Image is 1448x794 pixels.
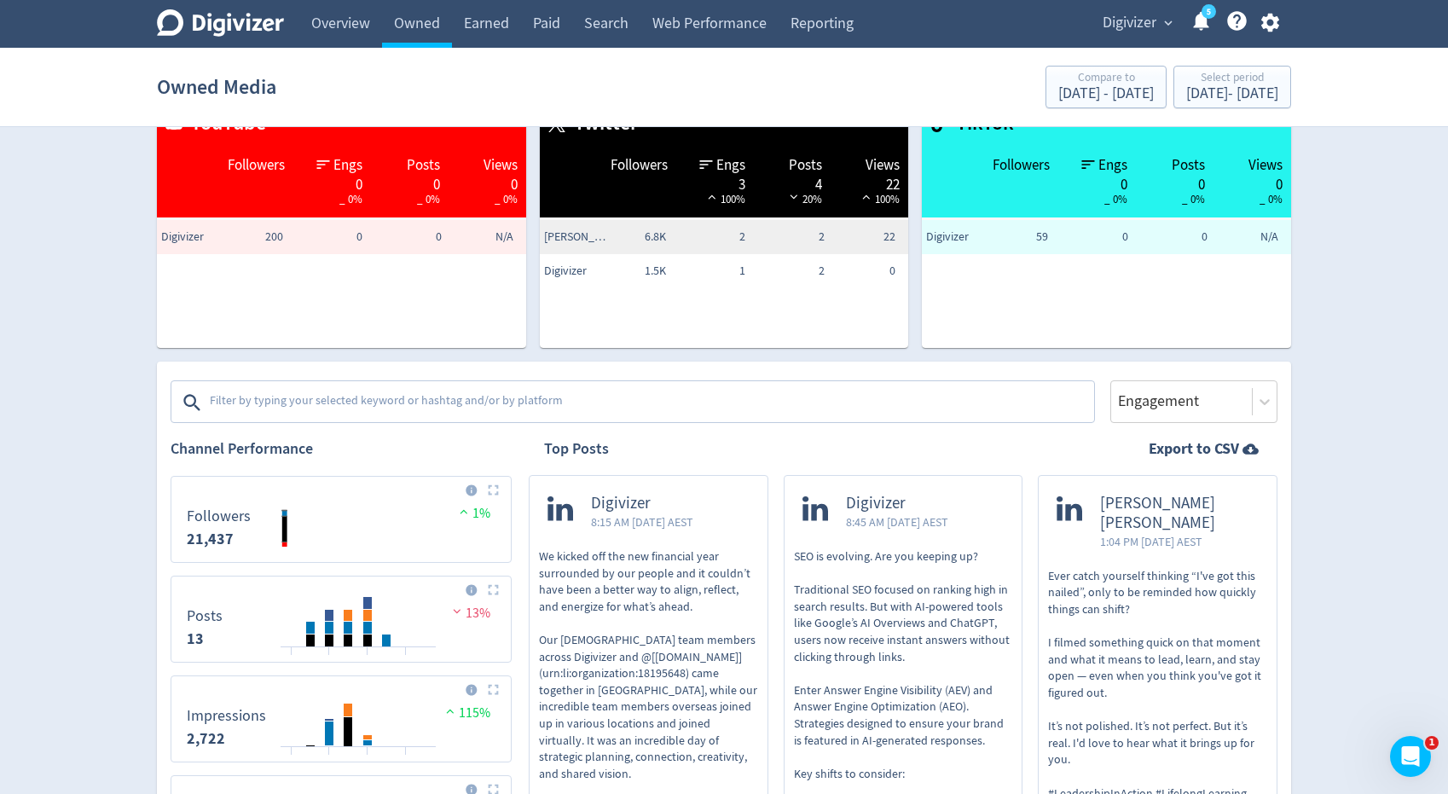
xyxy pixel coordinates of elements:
td: 200 [208,220,287,254]
span: 13% [449,605,490,622]
span: Posts [1172,155,1205,176]
span: Followers [993,155,1050,176]
div: 0 [1067,175,1127,188]
img: Placeholder [488,584,499,595]
text: 16/08 [396,753,417,765]
text: 10/08 [281,653,303,665]
dt: Followers [187,507,251,526]
strong: 21,437 [187,529,234,549]
svg: Followers 21,437 [178,484,504,555]
span: 1:04 PM [DATE] AEST [1100,533,1259,550]
img: Placeholder [488,484,499,496]
td: 1.5K [591,254,670,288]
a: 5 [1202,4,1216,19]
svg: Impressions 2,722 [178,683,504,755]
text: 16/08 [396,653,417,665]
td: 0 [367,220,446,254]
button: Compare to[DATE] - [DATE] [1045,66,1167,108]
span: 1% [455,505,490,522]
td: 0 [829,254,908,288]
span: Digivizer [161,229,229,246]
span: Digivizer [1103,9,1156,37]
span: 8:45 AM [DATE] AEST [846,513,948,530]
span: [PERSON_NAME] [PERSON_NAME] [1100,494,1259,533]
span: _ 0% [495,192,518,206]
span: Followers [228,155,285,176]
img: positive-performance.svg [442,704,459,717]
span: Emma Lo Russo [544,229,612,246]
strong: 2,722 [187,728,225,749]
div: Select period [1186,72,1278,86]
table: customized table [540,101,909,348]
span: 100% [704,192,745,206]
iframe: Intercom live chat [1390,736,1431,777]
dt: Posts [187,606,223,626]
td: 6.8K [591,220,670,254]
table: customized table [922,101,1291,348]
div: Compare to [1058,72,1154,86]
div: 4 [762,175,823,188]
div: 0 [457,175,518,188]
img: negative-performance.svg [449,605,466,617]
svg: Posts 13 [178,583,504,655]
h1: Owned Media [157,60,276,114]
strong: Export to CSV [1149,438,1239,460]
span: Views [1248,155,1283,176]
div: [DATE] - [DATE] [1058,86,1154,101]
span: Views [484,155,518,176]
img: positive-performance.svg [455,505,472,518]
text: 12/08 [319,653,340,665]
span: Digivizer [926,229,994,246]
span: _ 0% [1182,192,1205,206]
text: 14/08 [357,753,379,765]
img: negative-performance-white.svg [785,190,802,203]
img: positive-performance-white.svg [704,190,721,203]
button: Digivizer [1097,9,1177,37]
div: 0 [302,175,362,188]
span: Posts [789,155,822,176]
td: 59 [973,220,1052,254]
span: 115% [442,704,490,722]
span: Engs [716,155,745,176]
div: [DATE] - [DATE] [1186,86,1278,101]
span: _ 0% [339,192,362,206]
h2: Channel Performance [171,438,512,460]
button: Select period[DATE]- [DATE] [1173,66,1291,108]
div: 22 [839,175,900,188]
text: 12/08 [319,753,340,765]
td: 0 [1052,220,1132,254]
td: 0 [287,220,367,254]
span: 1 [1425,736,1439,750]
img: positive-performance-white.svg [858,190,875,203]
div: 0 [1222,175,1283,188]
span: _ 0% [1260,192,1283,206]
h2: Top Posts [544,438,609,460]
span: 20% [785,192,822,206]
td: N/A [1212,220,1291,254]
dt: Impressions [187,706,266,726]
td: N/A [446,220,525,254]
span: _ 0% [417,192,440,206]
span: Posts [407,155,440,176]
text: 10/08 [281,753,303,765]
div: 0 [1144,175,1205,188]
span: 100% [858,192,900,206]
td: 1 [670,254,750,288]
span: Followers [611,155,668,176]
span: 8:15 AM [DATE] AEST [591,513,693,530]
span: Digivizer [591,494,693,513]
td: 2 [750,220,829,254]
span: Engs [333,155,362,176]
text: 14/08 [357,653,379,665]
div: 0 [379,175,440,188]
span: Digivizer [544,263,612,280]
td: 2 [670,220,750,254]
span: Engs [1098,155,1127,176]
div: 3 [685,175,745,188]
table: customized table [157,101,526,348]
td: 0 [1132,220,1212,254]
td: 2 [750,254,829,288]
span: expand_more [1161,15,1176,31]
td: 22 [829,220,908,254]
span: Digivizer [846,494,948,513]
